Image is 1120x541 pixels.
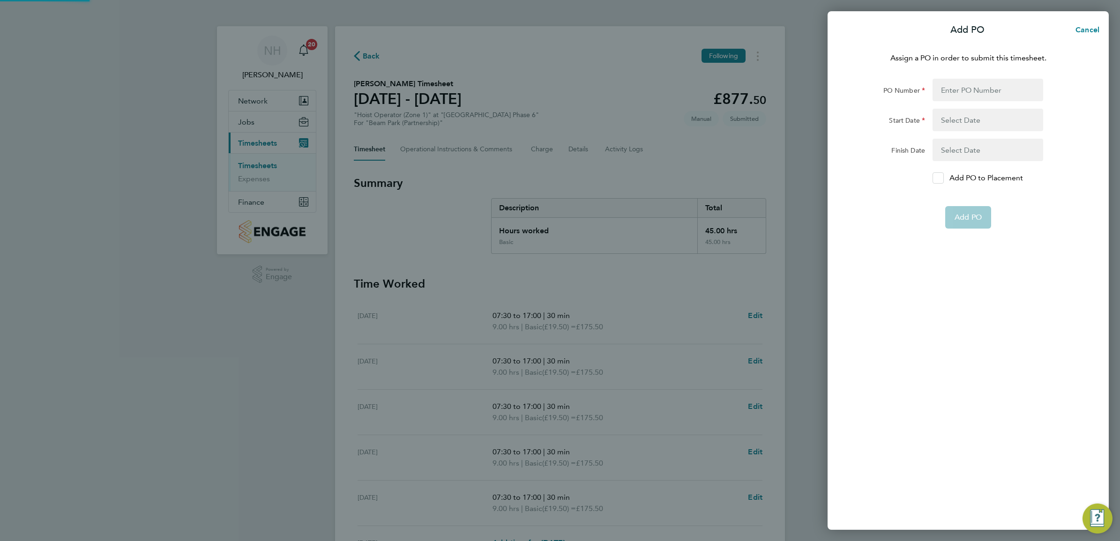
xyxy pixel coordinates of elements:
p: Add PO [950,23,985,37]
p: Assign a PO in order to submit this timesheet. [854,52,1083,64]
label: Finish Date [891,146,925,157]
span: Cancel [1073,25,1099,34]
input: Enter PO Number [933,79,1043,101]
label: Start Date [889,116,925,127]
label: PO Number [883,86,925,97]
p: Add PO to Placement [949,172,1023,184]
button: Cancel [1060,21,1109,39]
button: Engage Resource Center [1083,504,1113,534]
